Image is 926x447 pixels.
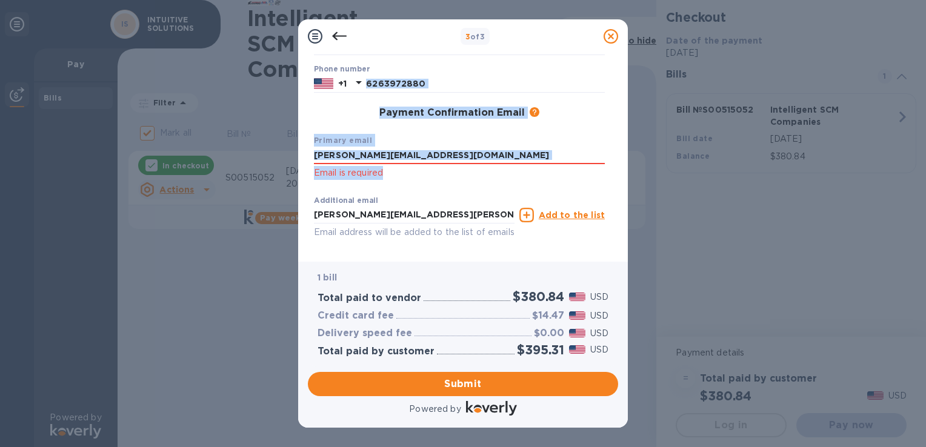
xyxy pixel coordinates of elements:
[314,66,370,73] label: Phone number
[318,310,394,322] h3: Credit card fee
[569,311,585,320] img: USD
[539,210,605,220] u: Add to the list
[465,32,470,41] span: 3
[590,291,608,303] p: USD
[314,136,372,145] b: Primary email
[569,293,585,301] img: USD
[308,372,618,396] button: Submit
[314,251,419,260] b: Added additional emails
[569,329,585,337] img: USD
[366,74,605,93] input: Enter your phone number
[314,225,515,239] p: Email address will be added to the list of emails
[532,310,564,322] h3: $14.47
[379,107,525,119] h3: Payment Confirmation Email
[318,328,412,339] h3: Delivery speed fee
[517,342,564,357] h2: $395.31
[318,293,421,304] h3: Total paid to vendor
[318,273,337,282] b: 1 bill
[318,377,608,391] span: Submit
[338,78,347,90] p: +1
[569,345,585,354] img: USD
[318,346,435,357] h3: Total paid by customer
[513,289,564,304] h2: $380.84
[534,328,564,339] h3: $0.00
[409,403,461,416] p: Powered by
[590,310,608,322] p: USD
[314,147,605,165] input: Enter your primary name
[466,401,517,416] img: Logo
[314,166,605,180] p: Email is required
[314,77,333,90] img: US
[314,206,515,224] input: Enter additional email
[590,327,608,340] p: USD
[314,197,378,204] label: Additional email
[465,32,485,41] b: of 3
[590,343,608,356] p: USD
